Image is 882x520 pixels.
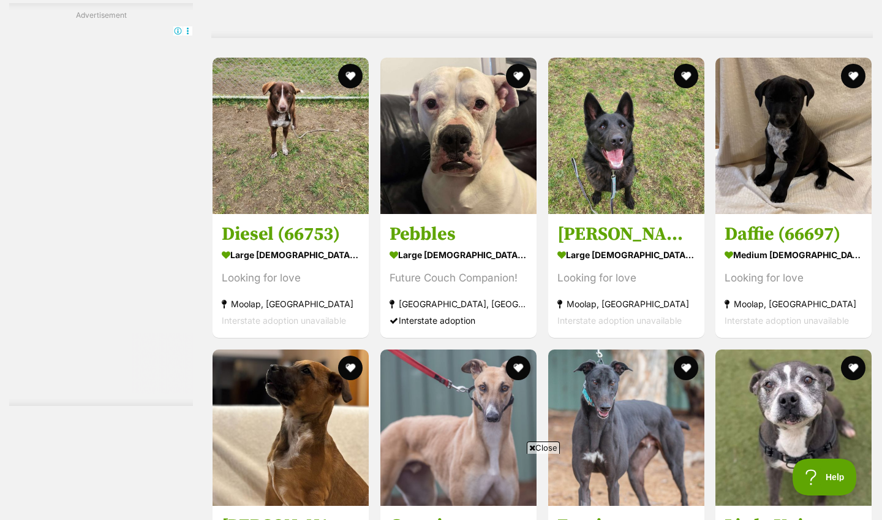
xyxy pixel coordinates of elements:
strong: [GEOGRAPHIC_DATA], [GEOGRAPHIC_DATA] [390,296,527,312]
img: Rosie (66694) - Staffordshire Bull Terrier Dog [213,350,369,506]
div: Looking for love [557,270,695,286]
strong: Moolap, [GEOGRAPHIC_DATA] [725,296,862,312]
img: Daffie (66697) - Staffordshire Bull Terrier Dog [715,58,872,214]
a: Daffie (66697) medium [DEMOGRAPHIC_DATA] Dog Looking for love Moolap, [GEOGRAPHIC_DATA] Interstat... [715,213,872,338]
strong: Moolap, [GEOGRAPHIC_DATA] [557,296,695,312]
img: Reeva (66771) - German Shepherd Dog [548,58,704,214]
button: favourite [841,64,865,88]
button: favourite [506,64,530,88]
button: favourite [841,356,865,380]
button: favourite [506,356,530,380]
img: Empire - Greyhound Dog [548,350,704,506]
iframe: Help Scout Beacon - Open [793,459,858,495]
div: Looking for love [725,270,862,286]
div: Interstate adoption [390,312,527,329]
h3: [PERSON_NAME] (66771) [557,223,695,246]
span: Interstate adoption unavailable [222,315,346,326]
a: Pebbles large [DEMOGRAPHIC_DATA] Dog Future Couch Companion! [GEOGRAPHIC_DATA], [GEOGRAPHIC_DATA]... [380,213,537,338]
strong: large [DEMOGRAPHIC_DATA] Dog [222,246,360,264]
button: favourite [338,64,363,88]
h3: Diesel (66753) [222,223,360,246]
span: Interstate adoption unavailable [557,315,682,326]
button: favourite [338,356,363,380]
iframe: Advertisement [9,26,193,394]
span: Interstate adoption unavailable [725,315,849,326]
h3: Daffie (66697) [725,223,862,246]
div: Looking for love [222,270,360,286]
span: Close [527,442,560,454]
img: Diesel (66753) - Australian Kelpie x Border Collie Dog [213,58,369,214]
iframe: Advertisement [144,459,738,514]
strong: medium [DEMOGRAPHIC_DATA] Dog [725,246,862,264]
strong: Moolap, [GEOGRAPHIC_DATA] [222,296,360,312]
a: Diesel (66753) large [DEMOGRAPHIC_DATA] Dog Looking for love Moolap, [GEOGRAPHIC_DATA] Interstate... [213,213,369,338]
img: Gromit - Greyhound Dog [380,350,537,506]
button: favourite [673,356,698,380]
button: favourite [673,64,698,88]
a: [PERSON_NAME] (66771) large [DEMOGRAPHIC_DATA] Dog Looking for love Moolap, [GEOGRAPHIC_DATA] Int... [548,213,704,338]
strong: large [DEMOGRAPHIC_DATA] Dog [557,246,695,264]
h3: Pebbles [390,223,527,246]
strong: large [DEMOGRAPHIC_DATA] Dog [390,246,527,264]
div: Advertisement [9,3,193,406]
div: Future Couch Companion! [390,270,527,286]
img: Little Unit - Staffy Dog [715,350,872,506]
img: Pebbles - Neapolitan Mastiff Dog [380,58,537,214]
